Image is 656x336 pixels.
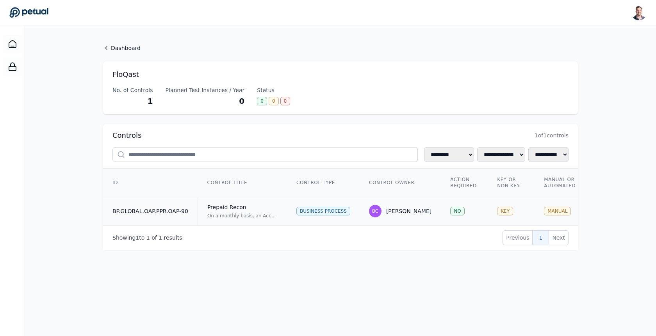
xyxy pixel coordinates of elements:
[287,169,360,197] th: Control Type
[535,132,569,139] span: 1 of 1 controls
[372,208,378,214] span: BC
[257,86,290,94] div: Status
[166,96,245,107] div: 0
[532,230,549,245] button: 1
[269,97,279,105] div: 0
[112,180,118,186] span: ID
[280,97,291,105] div: 0
[207,203,278,211] div: Prepaid Recon
[207,213,278,219] div: On a monthly basis, an Accounting Team Reviewer reviews the Prepaid reconciliation, which include...
[257,97,267,105] div: 0
[112,234,182,242] p: Showing to of results
[503,230,569,245] nav: Pagination
[631,5,647,20] img: Snir Kodesh
[3,35,22,53] a: Dashboard
[3,57,22,76] a: SOC
[549,230,569,245] button: Next
[503,230,533,245] button: Previous
[9,7,48,18] a: Go to Dashboard
[497,207,513,215] div: KEY
[146,235,150,241] span: 1
[112,130,141,141] h2: Controls
[535,169,589,197] th: Manual or Automated
[386,207,431,215] div: [PERSON_NAME]
[166,86,245,94] div: Planned Test Instances / Year
[360,169,441,197] th: Control Owner
[103,197,198,226] td: BP.GLOBAL.OAP.PPR.OAP-90
[544,207,571,215] div: MANUAL
[207,180,247,186] span: Control Title
[488,169,535,197] th: Key or Non Key
[112,96,153,107] div: 1
[135,235,139,241] span: 1
[112,69,569,80] h1: FloQast
[296,207,350,215] div: Business Process
[159,235,162,241] span: 1
[450,207,464,215] div: NO
[103,44,578,52] a: Dashboard
[441,169,488,197] th: Action Required
[112,86,153,94] div: No. of Controls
